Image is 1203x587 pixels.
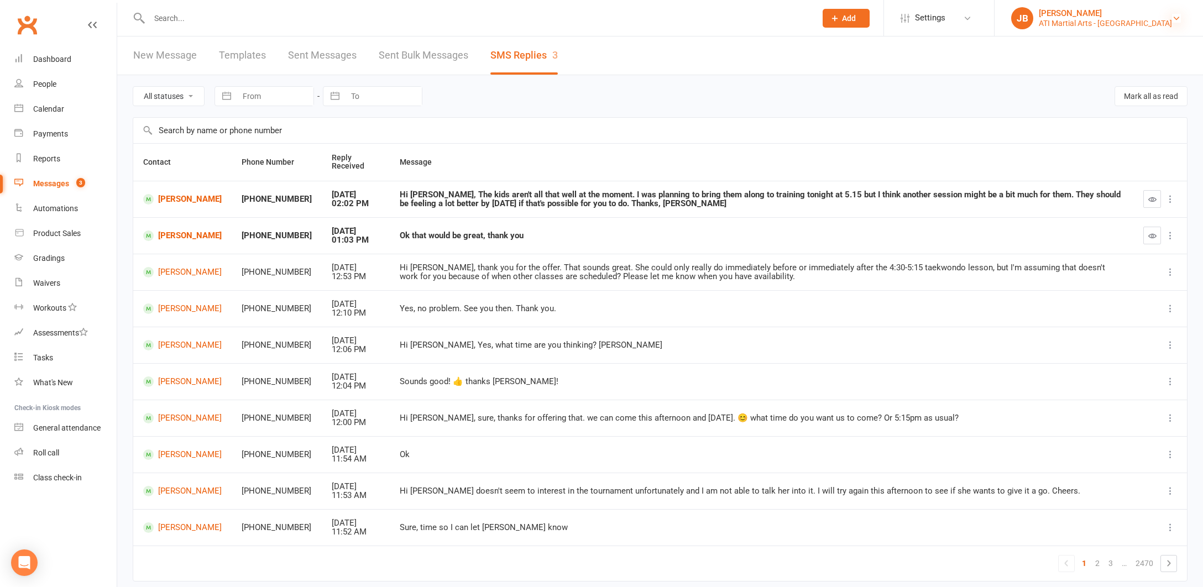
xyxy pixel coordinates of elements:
[14,271,117,296] a: Waivers
[33,279,60,287] div: Waivers
[14,416,117,441] a: General attendance kiosk mode
[33,303,66,312] div: Workouts
[143,376,222,387] a: [PERSON_NAME]
[332,300,380,309] div: [DATE]
[332,336,380,345] div: [DATE]
[332,227,380,236] div: [DATE]
[143,194,222,205] a: [PERSON_NAME]
[242,340,312,350] div: [PHONE_NUMBER]
[332,373,380,382] div: [DATE]
[33,473,82,482] div: Class check-in
[33,328,88,337] div: Assessments
[242,268,312,277] div: [PHONE_NUMBER]
[14,465,117,490] a: Class kiosk mode
[332,345,380,354] div: 12:06 PM
[242,486,312,496] div: [PHONE_NUMBER]
[143,267,222,277] a: [PERSON_NAME]
[1131,555,1158,571] a: 2470
[143,413,222,423] a: [PERSON_NAME]
[400,231,1123,240] div: Ok that would be great, thank you
[400,377,1123,386] div: Sounds good! 👍 thanks [PERSON_NAME]!
[219,36,266,75] a: Templates
[1078,555,1091,571] a: 1
[1115,86,1188,106] button: Mark all as read
[14,146,117,171] a: Reports
[146,11,808,26] input: Search...
[14,196,117,221] a: Automations
[242,450,312,459] div: [PHONE_NUMBER]
[14,441,117,465] a: Roll call
[915,6,945,30] span: Settings
[332,527,380,537] div: 11:52 AM
[33,55,71,64] div: Dashboard
[14,321,117,345] a: Assessments
[143,449,222,460] a: [PERSON_NAME]
[14,246,117,271] a: Gradings
[400,190,1123,208] div: Hi [PERSON_NAME], The kids aren't all that well at the moment. I was planning to bring them along...
[332,482,380,491] div: [DATE]
[400,450,1123,459] div: Ok
[823,9,870,28] button: Add
[242,413,312,423] div: [PHONE_NUMBER]
[232,144,322,181] th: Phone Number
[237,87,313,106] input: From
[400,304,1123,313] div: Yes, no problem. See you then. Thank you.
[242,231,312,240] div: [PHONE_NUMBER]
[143,340,222,350] a: [PERSON_NAME]
[332,308,380,318] div: 12:10 PM
[143,230,222,241] a: [PERSON_NAME]
[14,345,117,370] a: Tasks
[33,423,101,432] div: General attendance
[14,221,117,246] a: Product Sales
[400,413,1123,423] div: Hi [PERSON_NAME], sure, thanks for offering that. we can come this afternoon and [DATE]. 😊 what t...
[14,122,117,146] a: Payments
[332,491,380,500] div: 11:53 AM
[332,272,380,281] div: 12:53 PM
[13,11,41,39] a: Clubworx
[143,486,222,496] a: [PERSON_NAME]
[332,418,380,427] div: 12:00 PM
[14,370,117,395] a: What's New
[133,144,232,181] th: Contact
[400,263,1123,281] div: Hi [PERSON_NAME], thank you for the offer. That sounds great. She could only really do immediatel...
[14,296,117,321] a: Workouts
[242,304,312,313] div: [PHONE_NUMBER]
[1104,555,1117,571] a: 3
[332,409,380,418] div: [DATE]
[322,144,390,181] th: Reply Received
[143,303,222,314] a: [PERSON_NAME]
[33,129,68,138] div: Payments
[332,263,380,272] div: [DATE]
[33,80,56,88] div: People
[1091,555,1104,571] a: 2
[33,154,60,163] div: Reports
[14,72,117,97] a: People
[33,204,78,213] div: Automations
[33,104,64,113] div: Calendar
[288,36,357,75] a: Sent Messages
[14,97,117,122] a: Calendar
[842,14,856,23] span: Add
[33,254,65,263] div: Gradings
[552,49,558,61] div: 3
[143,522,222,533] a: [PERSON_NAME]
[14,171,117,196] a: Messages 3
[390,144,1133,181] th: Message
[400,486,1123,496] div: Hi [PERSON_NAME] doesn't seem to interest in the tournament unfortunately and I am not able to ta...
[1039,8,1172,18] div: [PERSON_NAME]
[33,179,69,188] div: Messages
[14,47,117,72] a: Dashboard
[33,229,81,238] div: Product Sales
[33,448,59,457] div: Roll call
[332,235,380,245] div: 01:03 PM
[76,178,85,187] span: 3
[1039,18,1172,28] div: ATI Martial Arts - [GEOGRAPHIC_DATA]
[332,199,380,208] div: 02:02 PM
[11,549,38,576] div: Open Intercom Messenger
[242,195,312,204] div: [PHONE_NUMBER]
[345,87,422,106] input: To
[33,378,73,387] div: What's New
[242,377,312,386] div: [PHONE_NUMBER]
[400,340,1123,350] div: Hi [PERSON_NAME], Yes, what time are you thinking? [PERSON_NAME]
[332,518,380,528] div: [DATE]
